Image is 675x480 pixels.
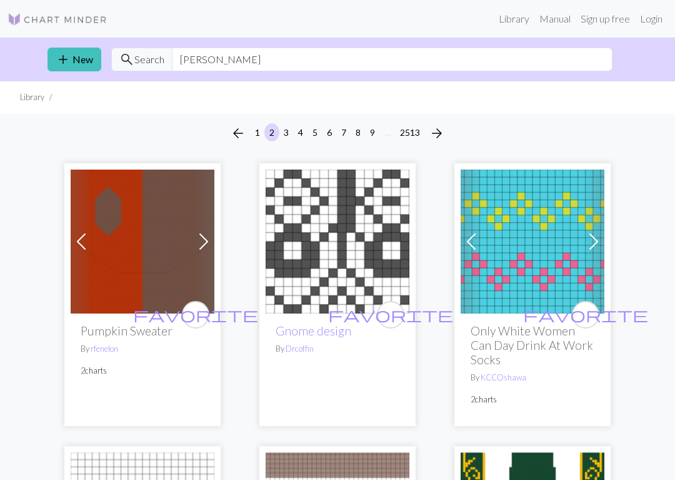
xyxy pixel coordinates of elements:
[264,123,279,141] button: 2
[328,305,453,324] span: favorite
[71,170,214,314] img: Pumpkin Sweater
[424,123,449,143] button: Next
[81,365,204,377] p: 2 charts
[266,170,409,314] img: Gnome design
[20,91,44,103] li: Library
[231,125,246,142] span: arrow_back
[471,372,594,384] p: By
[336,123,351,141] button: 7
[523,302,648,327] i: favourite
[279,123,294,141] button: 3
[276,324,351,338] a: Gnome design
[91,344,118,354] a: rfenelon
[461,170,604,314] img: Sock Body
[322,123,337,141] button: 6
[365,123,380,141] button: 9
[133,305,258,324] span: favorite
[226,123,449,143] nav: Page navigation
[81,343,204,355] p: By
[576,6,635,31] a: Sign up free
[293,123,308,141] button: 4
[429,125,444,142] span: arrow_forward
[395,123,425,141] button: 2513
[429,126,444,141] i: Next
[307,123,322,141] button: 5
[481,372,526,382] a: KCCOshawa
[266,234,409,246] a: Gnome design
[231,126,246,141] i: Previous
[134,52,164,67] span: Search
[276,343,399,355] p: By
[572,301,599,329] button: favourite
[119,51,134,68] span: search
[182,301,209,329] button: favourite
[471,394,594,406] p: 2 charts
[81,324,204,338] h2: Pumpkin Sweater
[71,234,214,246] a: Pumpkin Sweater
[328,302,453,327] i: favourite
[471,324,594,367] h2: Only White Women Can Day Drink At Work Socks
[534,6,576,31] a: Manual
[523,305,648,324] span: favorite
[7,12,107,27] img: Logo
[133,302,258,327] i: favourite
[635,6,667,31] a: Login
[47,48,101,71] a: New
[226,123,251,143] button: Previous
[494,6,534,31] a: Library
[250,123,265,141] button: 1
[286,344,314,354] a: Drcoffin
[461,234,604,246] a: Sock Body
[56,51,71,68] span: add
[377,301,404,329] button: favourite
[351,123,366,141] button: 8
